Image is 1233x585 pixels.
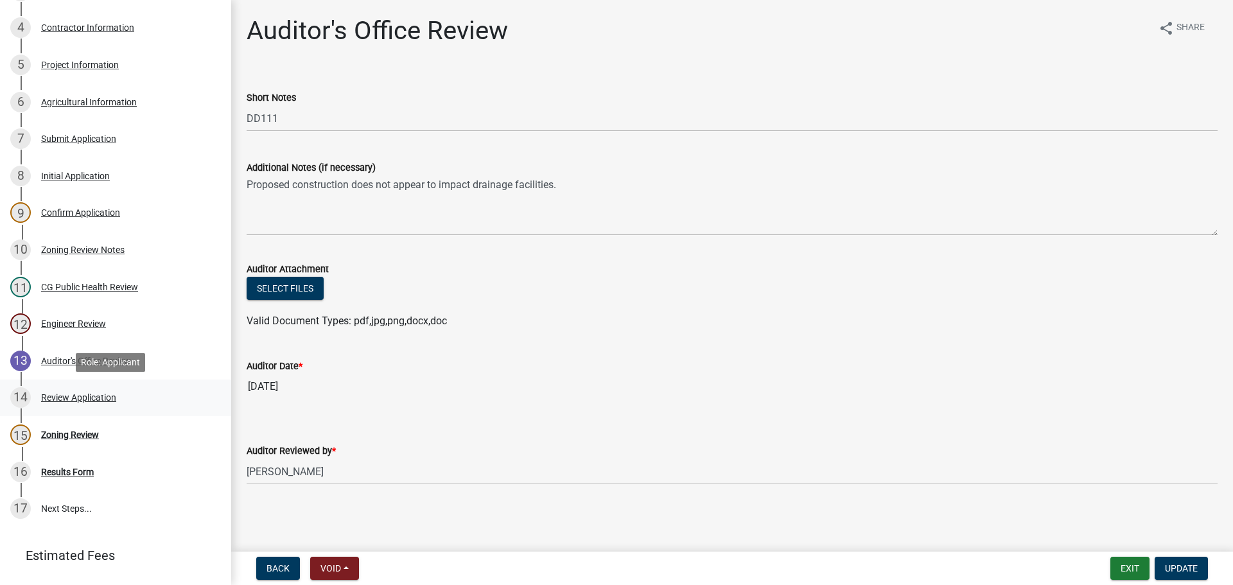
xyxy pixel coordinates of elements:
[1110,557,1150,580] button: Exit
[10,424,31,445] div: 15
[41,134,116,143] div: Submit Application
[247,447,336,456] label: Auditor Reviewed by
[1148,15,1215,40] button: shareShare
[10,277,31,297] div: 11
[10,17,31,38] div: 4
[247,94,296,103] label: Short Notes
[10,462,31,482] div: 16
[10,128,31,149] div: 7
[41,245,125,254] div: Zoning Review Notes
[10,387,31,408] div: 14
[247,265,329,274] label: Auditor Attachment
[10,55,31,75] div: 5
[247,362,302,371] label: Auditor Date
[247,315,447,327] span: Valid Document Types: pdf,jpg,png,docx,doc
[1159,21,1174,36] i: share
[10,313,31,334] div: 12
[1176,21,1205,36] span: Share
[41,319,106,328] div: Engineer Review
[10,240,31,260] div: 10
[247,164,376,173] label: Additional Notes (if necessary)
[41,98,137,107] div: Agricultural Information
[41,283,138,292] div: CG Public Health Review
[10,543,211,568] a: Estimated Fees
[41,393,116,402] div: Review Application
[41,171,110,180] div: Initial Application
[10,92,31,112] div: 6
[41,430,99,439] div: Zoning Review
[1155,557,1208,580] button: Update
[41,23,134,32] div: Contractor Information
[41,208,120,217] div: Confirm Application
[10,498,31,519] div: 17
[247,15,508,46] h1: Auditor's Office Review
[10,202,31,223] div: 9
[310,557,359,580] button: Void
[247,277,324,300] button: Select files
[1165,563,1198,573] span: Update
[76,353,145,372] div: Role: Applicant
[10,166,31,186] div: 8
[267,563,290,573] span: Back
[320,563,341,573] span: Void
[41,467,94,476] div: Results Form
[41,356,131,365] div: Auditor's Office Review
[10,351,31,371] div: 13
[41,60,119,69] div: Project Information
[256,557,300,580] button: Back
